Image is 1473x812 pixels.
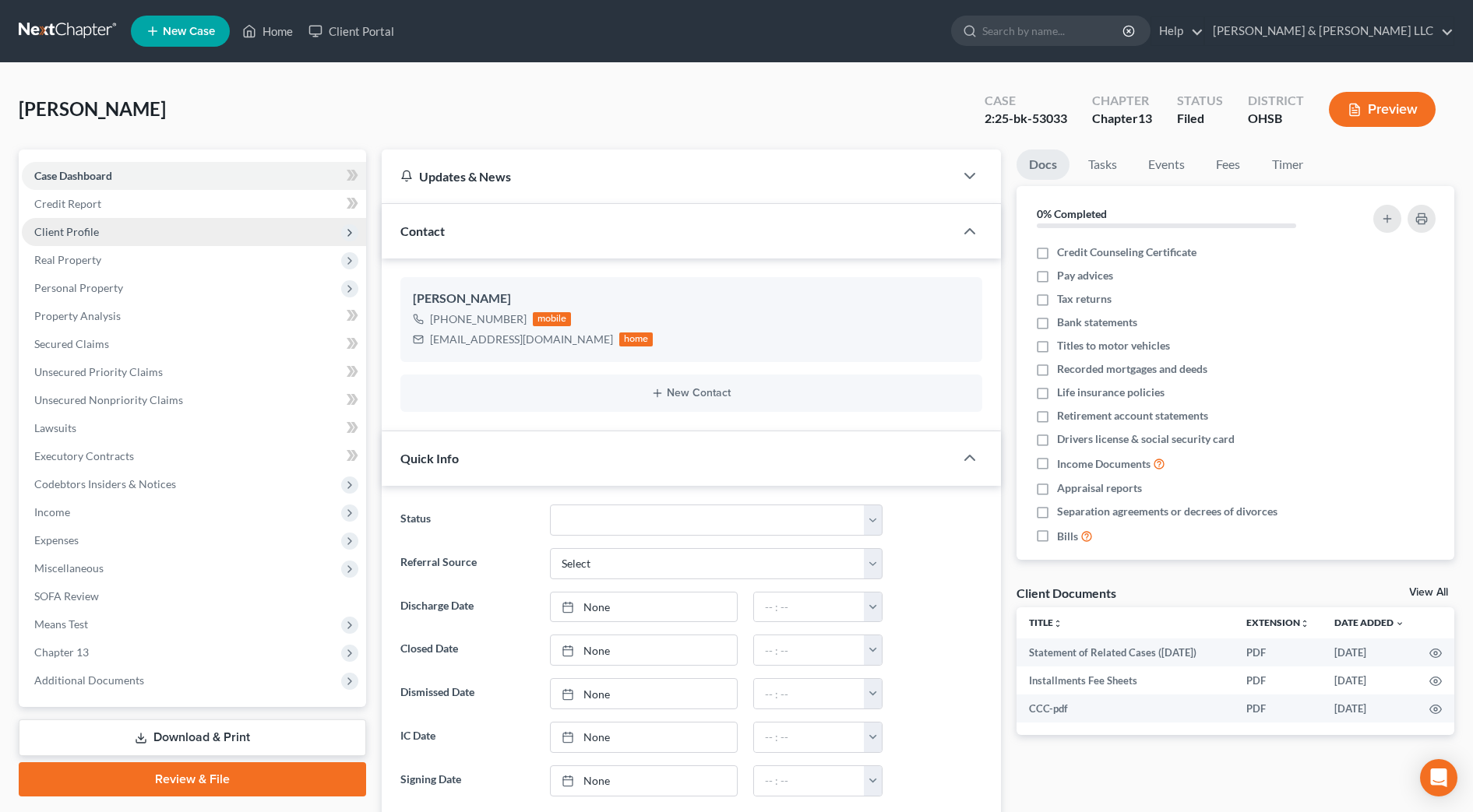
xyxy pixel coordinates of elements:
[1057,408,1208,424] span: Retirement account statements
[19,97,166,120] span: [PERSON_NAME]
[1203,149,1253,180] a: Fees
[34,449,134,462] span: Executory Contracts
[34,253,101,266] span: Real Property
[1057,431,1235,447] span: Drivers license & social security card
[619,332,654,346] div: home
[1017,694,1234,722] td: CCC-pdf
[551,766,737,796] a: None
[34,337,109,350] span: Secured Claims
[430,332,613,347] div: [EMAIL_ADDRESS][DOMAIN_NAME]
[1234,638,1322,666] td: PDF
[430,311,527,327] div: [PHONE_NUMBER]
[34,477,176,490] span: Codebtors Insiders & Notices
[393,592,542,623] label: Discharge Date
[34,393,183,406] span: Unsecured Nonpriority Claims
[393,548,542,579] label: Referral Source
[22,358,366,386] a: Unsecured Priority Claims
[22,442,366,470] a: Executory Contracts
[533,312,572,326] div: mobile
[1138,111,1152,125] span: 13
[1151,17,1203,45] a: Help
[985,110,1067,128] div: 2:25-bk-53033
[754,679,865,708] input: -- : --
[22,582,366,610] a: SOFA Review
[1300,619,1309,628] i: unfold_more
[22,386,366,414] a: Unsecured Nonpriority Claims
[1420,759,1457,796] div: Open Intercom Messenger
[34,281,123,294] span: Personal Property
[1057,529,1078,544] span: Bills
[413,387,970,399] button: New Contact
[34,533,79,547] span: Expenses
[1057,268,1113,283] span: Pay advices
[1177,110,1223,128] div: Filed
[22,330,366,358] a: Secured Claims
[22,162,366,190] a: Case Dashboard
[754,635,865,665] input: -- : --
[1017,666,1234,694] td: Installments Fee Sheets
[1260,149,1316,180] a: Timer
[1322,638,1417,666] td: [DATE]
[413,290,970,308] div: [PERSON_NAME]
[1136,149,1197,180] a: Events
[234,17,301,45] a: Home
[1334,617,1404,628] a: Date Added expand_more
[34,561,104,575] span: Miscellaneous
[1057,385,1165,400] span: Life insurance policies
[393,722,542,753] label: IC Date
[1057,315,1137,330] span: Bank statements
[34,421,76,434] span: Lawsuits
[34,673,144,687] span: Additional Documents
[163,26,215,37] span: New Case
[551,592,737,622] a: None
[1092,92,1152,110] div: Chapter
[1076,149,1129,180] a: Tasks
[1246,617,1309,628] a: Extensionunfold_more
[34,617,88,631] span: Means Test
[34,197,101,210] span: Credit Report
[754,766,865,796] input: -- : --
[34,365,163,378] span: Unsecured Priority Claims
[1248,110,1304,128] div: OHSB
[1092,110,1152,128] div: Chapter
[1057,361,1207,377] span: Recorded mortgages and deeds
[754,592,865,622] input: -- : --
[1053,619,1062,628] i: unfold_more
[400,168,936,185] div: Updates & News
[1057,456,1151,472] span: Income Documents
[34,225,99,238] span: Client Profile
[1234,694,1322,722] td: PDF
[1409,587,1448,598] a: View All
[1329,92,1436,127] button: Preview
[1017,585,1116,601] div: Client Documents
[551,679,737,708] a: None
[400,223,445,238] span: Contact
[1017,149,1070,180] a: Docs
[393,678,542,709] label: Dismissed Date
[34,645,89,659] span: Chapter 13
[1395,619,1404,628] i: expand_more
[19,762,366,796] a: Review & File
[1322,666,1417,694] td: [DATE]
[1205,17,1454,45] a: [PERSON_NAME] & [PERSON_NAME] LLC
[34,589,99,603] span: SOFA Review
[1037,207,1107,220] strong: 0% Completed
[1057,338,1170,353] span: Titles to motor vehicles
[22,302,366,330] a: Property Analysis
[393,634,542,666] label: Closed Date
[34,309,121,322] span: Property Analysis
[754,722,865,752] input: -- : --
[22,190,366,218] a: Credit Report
[982,16,1125,45] input: Search by name...
[1234,666,1322,694] td: PDF
[393,504,542,536] label: Status
[985,92,1067,110] div: Case
[551,635,737,665] a: None
[551,722,737,752] a: None
[1177,92,1223,110] div: Status
[34,505,70,518] span: Income
[1322,694,1417,722] td: [DATE]
[400,451,459,466] span: Quick Info
[393,765,542,796] label: Signing Date
[1017,638,1234,666] td: Statement of Related Cases ([DATE])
